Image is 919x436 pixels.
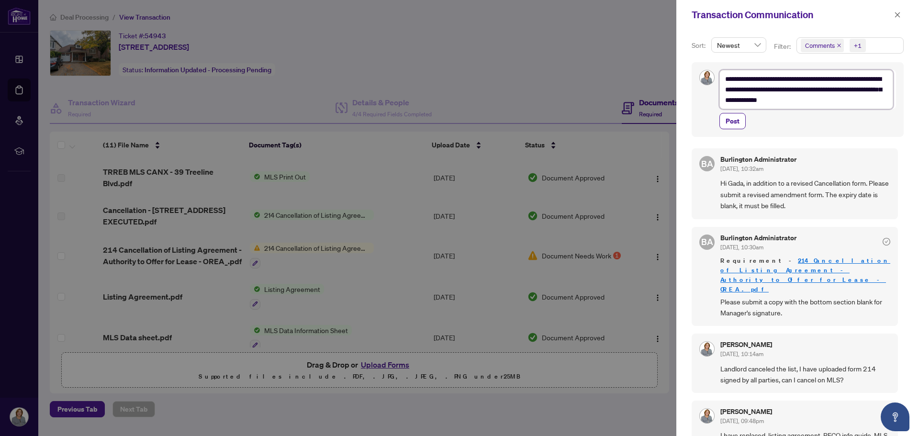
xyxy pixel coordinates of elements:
h5: [PERSON_NAME] [720,408,772,415]
span: Comments [805,41,835,50]
h5: Burlington Administrator [720,235,796,241]
button: Post [719,113,746,129]
span: Post [726,113,740,129]
a: 214 Cancellation of Listing Agreement - Authority to Offer for Lease - OREA_.pdf [720,257,890,293]
p: Filter: [774,41,792,52]
span: Requirement - [720,256,890,294]
img: Profile Icon [700,342,714,356]
span: Comments [801,39,844,52]
span: Please submit a copy with the bottom section blank for Manager's signature. [720,296,890,319]
span: Landlord canceled the list, I have uploaded form 214 signed by all parties, can I cancel on MLS? [720,363,890,386]
span: [DATE], 10:32am [720,165,763,172]
h5: [PERSON_NAME] [720,341,772,348]
span: [DATE], 09:48pm [720,417,764,425]
button: Open asap [881,402,909,431]
h5: Burlington Administrator [720,156,796,163]
span: [DATE], 10:14am [720,350,763,358]
span: close [894,11,901,18]
span: Hi Gada, in addition to a revised Cancellation form. Please submit a revised amendment form. The ... [720,178,890,211]
img: Profile Icon [700,70,714,85]
span: BA [701,235,713,248]
span: Newest [717,38,761,52]
span: [DATE], 10:30am [720,244,763,251]
span: check-circle [883,238,890,246]
img: Profile Icon [700,409,714,423]
p: Sort: [692,40,707,51]
div: +1 [854,41,862,50]
span: close [837,43,841,48]
span: BA [701,157,713,170]
div: Transaction Communication [692,8,891,22]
